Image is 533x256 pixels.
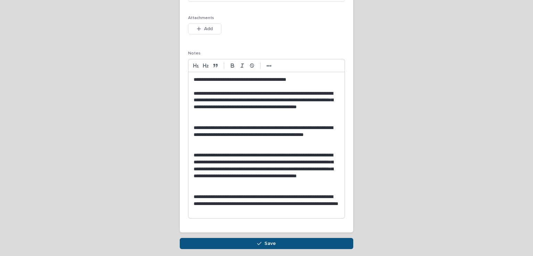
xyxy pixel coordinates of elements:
[188,23,221,34] button: Add
[204,26,213,31] span: Add
[266,63,272,69] strong: •••
[180,238,353,249] button: Save
[188,16,214,20] span: Attachments
[188,51,201,56] span: Notes
[264,61,274,70] button: •••
[264,241,276,246] span: Save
